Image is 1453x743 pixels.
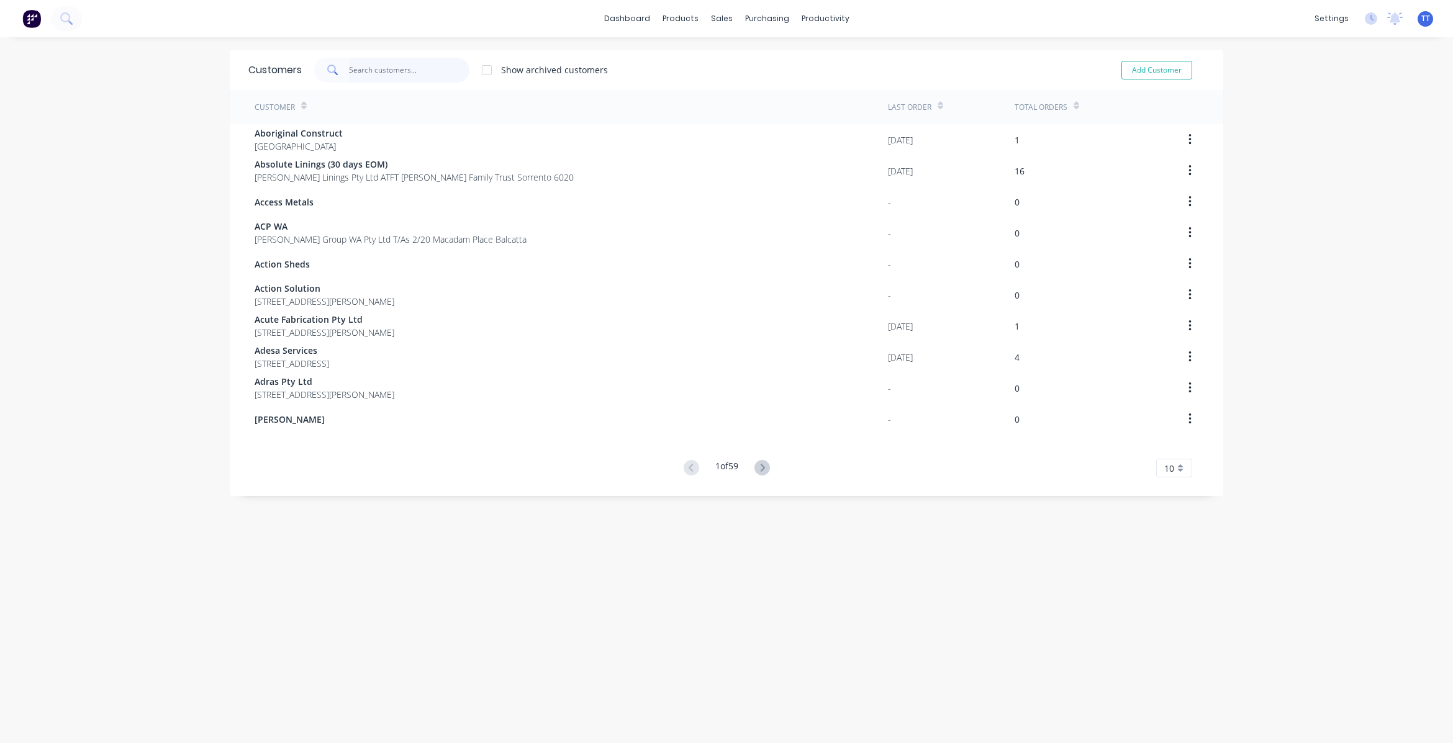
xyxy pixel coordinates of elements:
div: 0 [1015,289,1020,302]
div: 16 [1015,164,1025,178]
div: purchasing [739,9,795,28]
span: [STREET_ADDRESS][PERSON_NAME] [255,388,394,401]
div: settings [1308,9,1355,28]
div: - [888,413,891,426]
span: [PERSON_NAME] Group WA Pty Ltd T/As 2/20 Macadam Place Balcatta [255,233,527,246]
div: 1 [1015,320,1020,333]
span: [STREET_ADDRESS][PERSON_NAME] [255,326,394,339]
span: Aboriginal Construct [255,127,343,140]
div: 0 [1015,413,1020,426]
div: 0 [1015,382,1020,395]
div: Last Order [888,102,931,113]
span: 10 [1164,462,1174,475]
span: Adesa Services [255,344,329,357]
span: ACP WA [255,220,527,233]
div: - [888,196,891,209]
button: Add Customer [1121,61,1192,79]
span: TT [1421,13,1430,24]
div: - [888,289,891,302]
div: Total Orders [1015,102,1067,113]
div: productivity [795,9,856,28]
div: [DATE] [888,133,913,146]
div: [DATE] [888,164,913,178]
span: Adras Pty Ltd [255,375,394,388]
span: Action Sheds [255,258,310,271]
span: Acute Fabrication Pty Ltd [255,313,394,326]
div: 4 [1015,351,1020,364]
div: - [888,382,891,395]
div: sales [705,9,739,28]
div: 1 of 59 [715,459,738,477]
a: dashboard [598,9,656,28]
span: [STREET_ADDRESS] [255,357,329,370]
div: [DATE] [888,351,913,364]
span: [PERSON_NAME] [255,413,325,426]
span: Access Metals [255,196,314,209]
input: Search customers... [349,58,470,83]
div: 0 [1015,258,1020,271]
div: Customers [248,63,302,78]
span: [PERSON_NAME] Linings Pty Ltd ATFT [PERSON_NAME] Family Trust Sorrento 6020 [255,171,574,184]
div: Customer [255,102,295,113]
div: products [656,9,705,28]
span: Absolute Linings (30 days EOM) [255,158,574,171]
div: 0 [1015,227,1020,240]
span: [GEOGRAPHIC_DATA] [255,140,343,153]
div: - [888,227,891,240]
div: 1 [1015,133,1020,146]
div: [DATE] [888,320,913,333]
div: 0 [1015,196,1020,209]
div: - [888,258,891,271]
span: Action Solution [255,282,394,295]
span: [STREET_ADDRESS][PERSON_NAME] [255,295,394,308]
div: Show archived customers [501,63,608,76]
img: Factory [22,9,41,28]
